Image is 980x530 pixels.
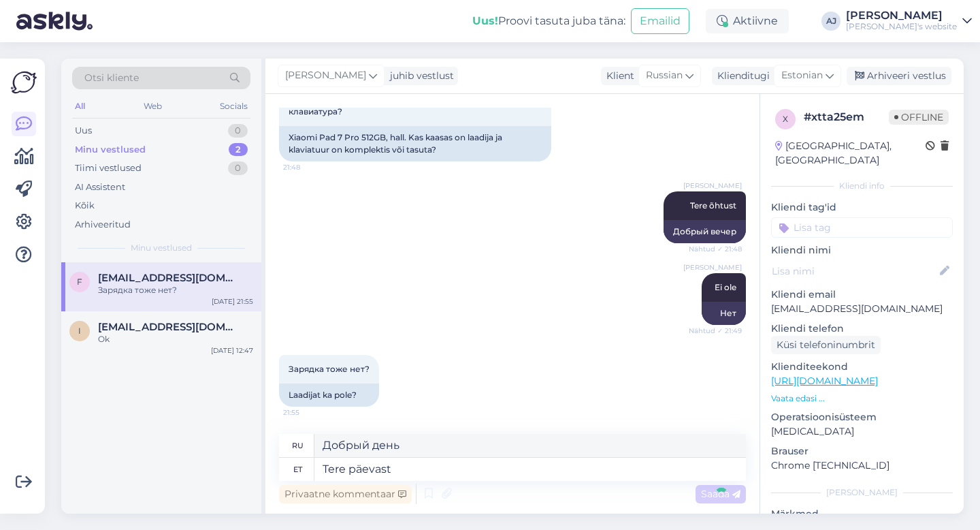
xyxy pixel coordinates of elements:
p: Kliendi tag'id [771,200,953,215]
div: AJ [821,12,840,31]
div: Küsi telefoninumbrit [771,336,881,354]
input: Lisa nimi [772,264,937,279]
div: Зарядка тоже нет? [98,284,253,296]
p: Märkmed [771,507,953,521]
img: Askly Logo [11,69,37,95]
div: Laadijat ka pole? [279,384,379,407]
div: AI Assistent [75,181,125,194]
div: Klient [601,69,634,83]
p: [MEDICAL_DATA] [771,424,953,439]
div: Proovi tasuta juba täna: [472,13,625,29]
div: [GEOGRAPHIC_DATA], [GEOGRAPHIC_DATA] [775,139,926,168]
span: [PERSON_NAME] [683,262,742,272]
div: Нет [702,302,746,325]
p: Operatsioonisüsteem [771,410,953,424]
p: Vaata edasi ... [771,392,953,405]
div: [PERSON_NAME] [846,10,957,21]
div: Ok [98,333,253,345]
span: Minu vestlused [131,242,192,254]
span: Offline [889,110,949,125]
div: 0 [228,124,248,138]
div: Uus [75,124,92,138]
span: Otsi kliente [84,71,139,85]
div: Web [141,97,165,115]
input: Lisa tag [771,217,953,238]
span: Estonian [781,68,823,83]
button: Emailid [631,8,689,34]
span: [PERSON_NAME] [683,181,742,191]
div: juhib vestlust [385,69,454,83]
p: Kliendi email [771,287,953,302]
span: Nähtud ✓ 21:48 [689,244,742,254]
span: Russian [646,68,683,83]
span: info@noveba.com [98,321,240,333]
div: [DATE] 12:47 [211,345,253,356]
div: [DATE] 21:55 [212,296,253,307]
div: All [72,97,88,115]
span: f [77,277,82,287]
span: Ei ole [715,282,736,292]
div: Klienditugi [712,69,770,83]
div: Aktiivne [706,9,789,33]
div: Xiaomi Pad 7 Pro 512GB, hall. Kas kaasas on laadija ja klaviatuur on komplektis või tasuta? [279,126,551,161]
div: Tiimi vestlused [75,161,142,175]
p: Brauser [771,444,953,458]
p: [EMAIL_ADDRESS][DOMAIN_NAME] [771,302,953,316]
span: 21:48 [283,162,334,172]
span: x [783,114,788,124]
p: Chrome [TECHNICAL_ID] [771,458,953,473]
div: [PERSON_NAME]'s website [846,21,957,32]
div: Kliendi info [771,180,953,192]
div: Socials [217,97,250,115]
span: fidimasa@gmail.com [98,272,240,284]
div: 0 [228,161,248,175]
div: Kõik [75,199,95,213]
div: # xtta25em [804,109,889,125]
span: 21:55 [283,407,334,418]
span: Tere õhtust [690,200,736,211]
div: [PERSON_NAME] [771,486,953,499]
p: Kliendi telefon [771,322,953,336]
div: Arhiveeritud [75,218,131,232]
span: Зарядка тоже нет? [289,364,370,374]
a: [PERSON_NAME][PERSON_NAME]'s website [846,10,972,32]
p: Klienditeekond [771,360,953,374]
a: [URL][DOMAIN_NAME] [771,375,878,387]
div: Arhiveeri vestlus [847,67,951,85]
p: Kliendi nimi [771,243,953,258]
div: Добрый вечер [664,220,746,243]
div: Minu vestlused [75,143,146,157]
span: i [78,326,81,336]
span: Nähtud ✓ 21:49 [689,326,742,336]
div: 2 [229,143,248,157]
span: [PERSON_NAME] [285,68,366,83]
b: Uus! [472,14,498,27]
